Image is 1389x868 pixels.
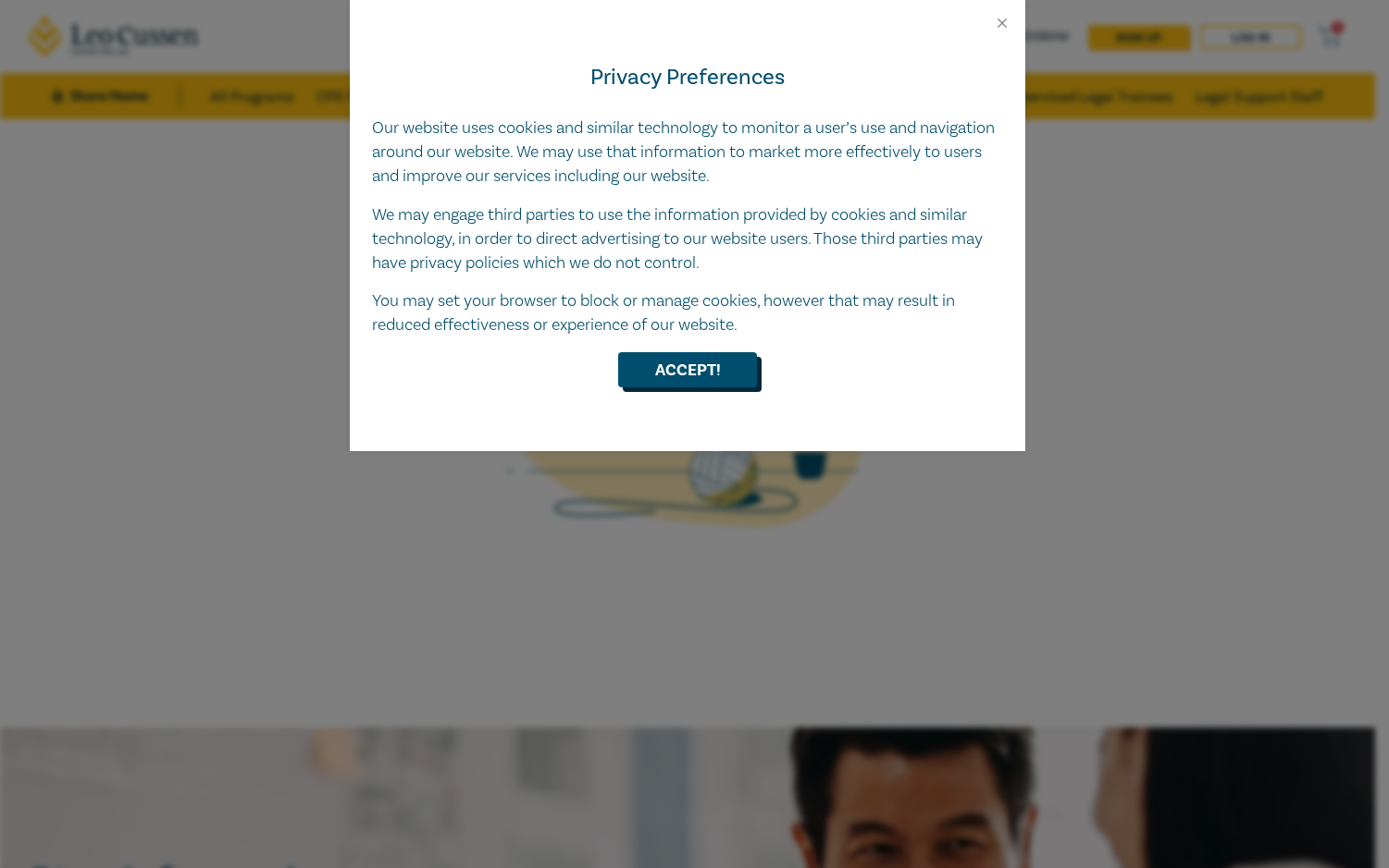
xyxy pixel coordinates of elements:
[994,15,1011,31] button: Close
[372,289,1003,337] p: You may set your browser to block or manage cookies, however that may result in reduced effective...
[372,203,1003,275] p: We may engage third parties to use the information provided by cookies and similar technology, in...
[372,116,1003,189] p: Our website uses cookies and similar technology to monitor a user’s use and navigation around our...
[618,352,757,387] button: Accept!
[372,61,1003,94] h4: Privacy Preferences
